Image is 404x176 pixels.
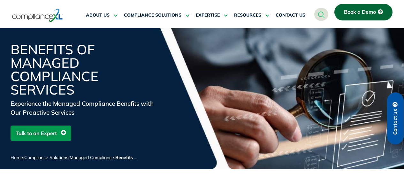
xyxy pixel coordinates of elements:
a: RESOURCES [234,8,269,23]
a: Book a Demo [334,4,393,20]
a: ABOUT US [86,8,118,23]
span: RESOURCES [234,12,261,18]
a: Contact us [387,92,404,144]
a: navsearch-button [314,8,328,21]
a: COMPLIANCE SOLUTIONS [124,8,189,23]
span: ABOUT US [86,12,110,18]
a: Home [11,155,23,160]
span: Benefits Of Managed Compliance Services [115,155,207,160]
a: CONTACT US [276,8,305,23]
span: EXPERTISE [196,12,220,18]
div: Experience the Managed Compliance Benefits with Our Proactive Services [11,99,164,117]
a: EXPERTISE [196,8,228,23]
span: CONTACT US [276,12,305,18]
span: Book a Demo [344,9,376,15]
a: Talk to an Expert [11,126,71,141]
a: Compliance Solutions [24,155,68,160]
span: / / / [11,155,207,160]
span: Talk to an Expert [16,127,57,139]
span: Contact us [393,109,398,135]
h1: Benefits Of Managed Compliance Services [11,43,164,96]
img: logo-one.svg [12,8,63,23]
a: Managed Compliance [70,155,114,160]
span: COMPLIANCE SOLUTIONS [124,12,181,18]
